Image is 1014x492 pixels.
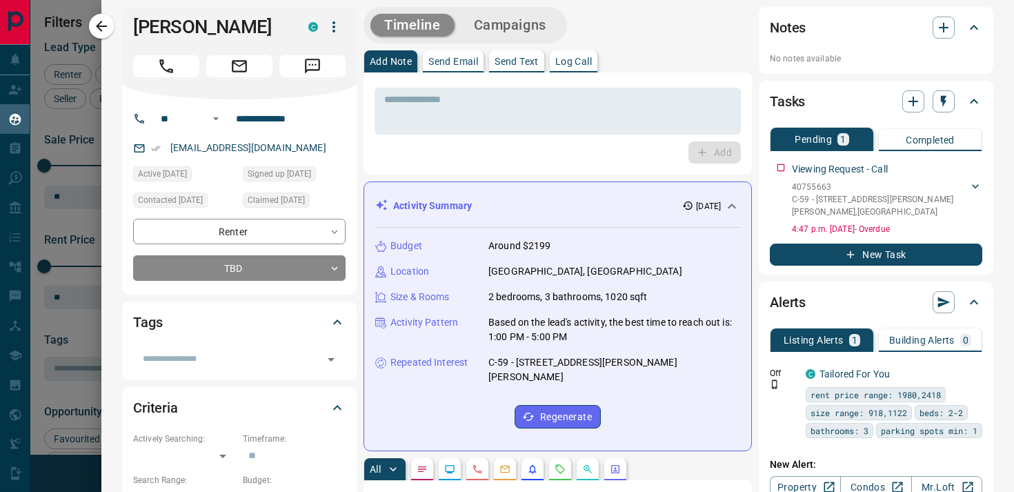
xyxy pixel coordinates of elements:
h2: Notes [770,17,806,39]
p: Log Call [555,57,592,66]
span: Message [279,55,346,77]
span: Contacted [DATE] [138,193,203,207]
svg: Lead Browsing Activity [444,464,455,475]
p: Location [390,264,429,279]
p: Around $2199 [488,239,551,253]
span: Email [206,55,272,77]
p: C-59 - [STREET_ADDRESS][PERSON_NAME][PERSON_NAME] , [GEOGRAPHIC_DATA] [792,193,968,218]
div: Criteria [133,391,346,424]
span: Active [DATE] [138,167,187,181]
a: [EMAIL_ADDRESS][DOMAIN_NAME] [170,142,326,153]
div: Tue Aug 12 2025 [133,193,236,212]
div: Tags [133,306,346,339]
svg: Agent Actions [610,464,621,475]
p: Send Email [428,57,478,66]
button: New Task [770,244,982,266]
svg: Notes [417,464,428,475]
h2: Tags [133,311,162,333]
svg: Listing Alerts [527,464,538,475]
h1: [PERSON_NAME] [133,16,288,38]
div: Tue Aug 12 2025 [243,193,346,212]
p: [DATE] [696,200,721,213]
p: 40755663 [792,181,968,193]
p: Size & Rooms [390,290,450,304]
p: Repeated Interest [390,355,468,370]
span: parking spots min: 1 [881,424,977,437]
svg: Opportunities [582,464,593,475]
div: TBD [133,255,346,281]
svg: Email Verified [151,144,161,153]
p: Actively Searching: [133,433,236,445]
button: Open [321,350,341,369]
p: Add Note [370,57,412,66]
span: Claimed [DATE] [248,193,305,207]
p: Based on the lead's activity, the best time to reach out is: 1:00 PM - 5:00 PM [488,315,740,344]
svg: Emails [499,464,510,475]
span: Signed up [DATE] [248,167,311,181]
p: New Alert: [770,457,982,472]
span: bathrooms: 3 [811,424,868,437]
p: 1 [852,335,857,345]
div: Notes [770,11,982,44]
p: Pending [795,135,832,144]
p: 1 [840,135,846,144]
div: Tue Aug 12 2025 [243,166,346,186]
button: Open [208,110,224,127]
p: C-59 - [STREET_ADDRESS][PERSON_NAME][PERSON_NAME] [488,355,740,384]
p: Budget [390,239,422,253]
h2: Alerts [770,291,806,313]
button: Regenerate [515,405,601,429]
p: Search Range: [133,474,236,486]
svg: Push Notification Only [770,380,779,389]
p: Listing Alerts [784,335,844,345]
p: All [370,464,381,474]
p: Completed [906,135,955,145]
div: Activity Summary[DATE] [375,193,740,219]
a: Tailored For You [819,368,890,380]
p: 2 bedrooms, 3 bathrooms, 1020 sqft [488,290,647,304]
p: Viewing Request - Call [792,162,888,177]
span: beds: 2-2 [919,406,963,420]
p: Send Text [495,57,539,66]
svg: Calls [472,464,483,475]
svg: Requests [555,464,566,475]
p: Activity Summary [393,199,472,213]
span: rent price range: 1980,2418 [811,388,941,402]
p: No notes available [770,52,982,65]
p: Budget: [243,474,346,486]
p: 0 [963,335,968,345]
h2: Tasks [770,90,805,112]
span: size range: 918,1122 [811,406,907,420]
button: Campaigns [460,14,560,37]
div: 40755663C-59 - [STREET_ADDRESS][PERSON_NAME][PERSON_NAME],[GEOGRAPHIC_DATA] [792,178,982,221]
p: Off [770,367,797,380]
h2: Criteria [133,397,178,419]
div: condos.ca [308,22,318,32]
p: [GEOGRAPHIC_DATA], [GEOGRAPHIC_DATA] [488,264,682,279]
span: Call [133,55,199,77]
p: Building Alerts [889,335,955,345]
div: Tue Aug 12 2025 [133,166,236,186]
div: condos.ca [806,369,815,379]
div: Alerts [770,286,982,319]
button: Timeline [370,14,455,37]
div: Renter [133,219,346,244]
p: 4:47 p.m. [DATE] - Overdue [792,223,982,235]
p: Timeframe: [243,433,346,445]
p: Activity Pattern [390,315,458,330]
div: Tasks [770,85,982,118]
